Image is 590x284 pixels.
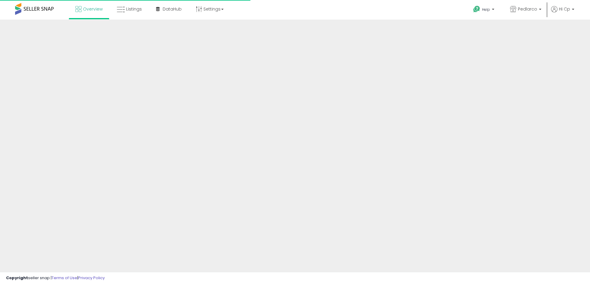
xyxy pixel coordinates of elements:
[551,6,574,20] a: Hi Cp
[482,7,490,12] span: Help
[559,6,570,12] span: Hi Cp
[473,5,480,13] i: Get Help
[163,6,182,12] span: DataHub
[518,6,537,12] span: Pedlarco
[126,6,142,12] span: Listings
[468,1,500,20] a: Help
[83,6,103,12] span: Overview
